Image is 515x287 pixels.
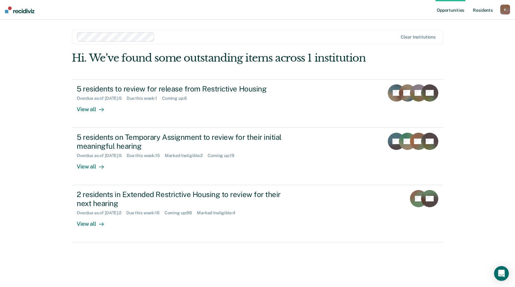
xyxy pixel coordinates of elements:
div: Hi. We’ve found some outstanding items across 1 institution [72,52,369,64]
div: Clear institutions [401,34,436,40]
div: Due this week : 1 [127,96,162,101]
div: Coming up : 19 [208,153,239,158]
div: Marked Ineligible : 4 [197,210,240,216]
div: View all [77,101,111,113]
button: K [500,5,510,14]
div: View all [77,158,111,170]
div: Overdue as of [DATE] : 2 [77,210,126,216]
div: 2 residents in Extended Restrictive Housing to review for their next hearing [77,190,293,208]
div: Open Intercom Messenger [494,266,509,281]
div: View all [77,215,111,227]
div: Overdue as of [DATE] : 5 [77,153,127,158]
div: Due this week : 16 [126,210,164,216]
div: Overdue as of [DATE] : 5 [77,96,127,101]
a: 5 residents on Temporary Assignment to review for their initial meaningful hearingOverdue as of [... [72,128,443,185]
div: Marked Ineligible : 2 [165,153,208,158]
div: 5 residents on Temporary Assignment to review for their initial meaningful hearing [77,133,293,151]
div: Due this week : 15 [127,153,165,158]
a: 5 residents to review for release from Restrictive HousingOverdue as of [DATE]:5Due this week:1Co... [72,79,443,128]
img: Recidiviz [5,6,34,13]
div: Coming up : 98 [164,210,197,216]
a: 2 residents in Extended Restrictive Housing to review for their next hearingOverdue as of [DATE]:... [72,185,443,242]
div: 5 residents to review for release from Restrictive Housing [77,84,293,93]
div: Coming up : 6 [162,96,192,101]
